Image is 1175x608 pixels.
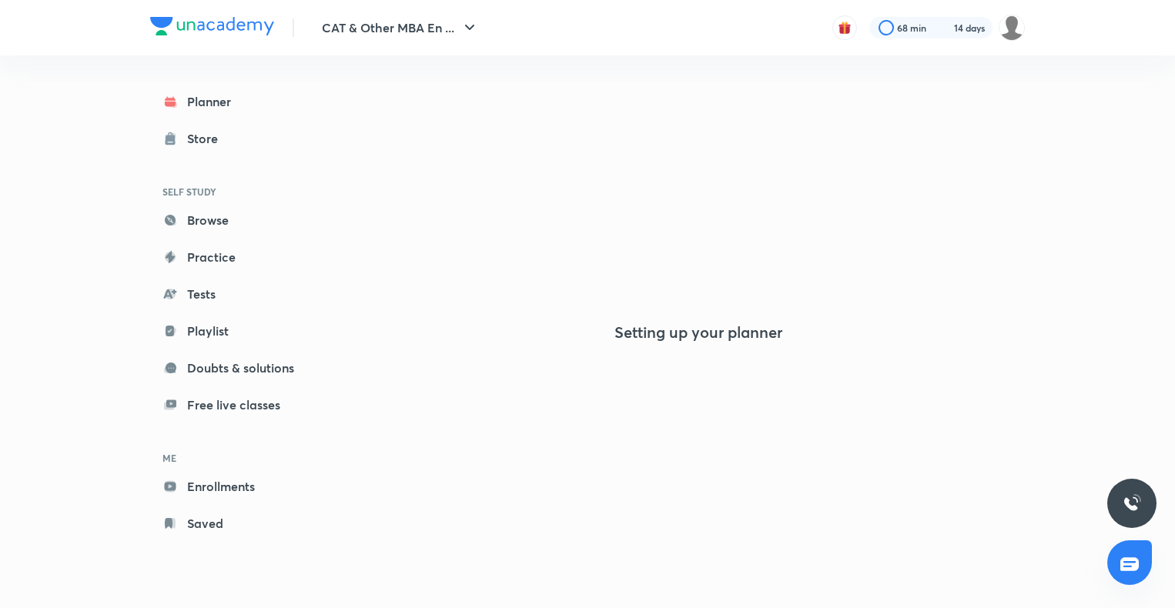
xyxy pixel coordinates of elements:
img: Company Logo [150,17,274,35]
a: Company Logo [150,17,274,39]
a: Store [150,123,329,154]
button: avatar [832,15,857,40]
h4: Setting up your planner [614,323,782,342]
button: CAT & Other MBA En ... [313,12,488,43]
a: Enrollments [150,471,329,502]
a: Free live classes [150,389,329,420]
img: streak [936,20,951,35]
h6: ME [150,445,329,471]
div: Store [187,129,227,148]
a: Planner [150,86,329,117]
img: avatar [838,21,852,35]
a: Playlist [150,316,329,346]
a: Browse [150,205,329,236]
img: Aparna Dubey [999,15,1025,41]
a: Saved [150,508,329,539]
a: Doubts & solutions [150,352,329,383]
a: Tests [150,279,329,309]
img: ttu [1123,494,1141,513]
h6: SELF STUDY [150,179,329,205]
a: Practice [150,242,329,272]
